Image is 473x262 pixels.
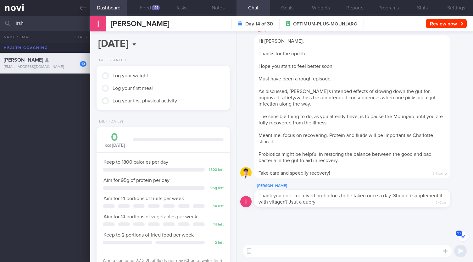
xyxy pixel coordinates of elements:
[97,58,126,63] div: Get Started
[80,61,86,67] div: 10
[103,132,126,149] div: kcal [DATE]
[103,196,184,201] span: Aim for 14 portions of fruits per week
[254,28,469,35] div: Junjie
[458,232,468,241] button: 10
[426,19,467,28] button: Review now
[245,21,273,27] strong: Day 14 of 30
[103,214,197,219] span: Aim for 14 portions of vegetables per week
[111,20,169,28] span: [PERSON_NAME]
[259,133,433,144] span: Meantime, focus on recovering. Protein and fluids will be important as Charlotte shared.
[4,57,43,63] span: [PERSON_NAME]
[259,51,308,56] span: Thanks for the update.
[259,64,334,69] span: Hope you start to feel better soon!
[103,178,170,183] span: Aim for 95g of protein per day
[436,199,446,205] span: 5:46pm
[208,241,224,245] div: 2 left
[103,132,126,143] div: 0
[259,114,443,125] span: The sensible thing to do, as you already have, is to pause the Mounjaro until you are fully recov...
[208,186,224,191] div: 95 g left
[259,39,304,44] span: Hi [PERSON_NAME],
[103,160,168,165] span: Keep to 1800 calories per day
[259,89,436,106] span: As discussed, [PERSON_NAME]'s intended effects of slowing down the gut for improved satiety/wt lo...
[208,168,224,172] div: 1800 left
[259,171,330,176] span: Take care and speedily recovery!
[208,204,224,209] div: 14 left
[97,119,123,124] div: Diet (Daily)
[152,5,160,10] div: 144
[208,222,224,227] div: 14 left
[103,232,194,237] span: Keep to 2 portions of fried food per week
[259,152,431,163] span: Probiotics might be helpful in restoring the balance between the good and bad bacteria in the gut...
[259,76,332,81] span: Must have been a rough episode.
[259,193,442,205] span: Thank you doc. I received probiotocs to be taken once a day. Should i supplement it with vitagen?...
[65,31,90,43] button: Chats
[4,65,86,69] div: [EMAIL_ADDRESS][DOMAIN_NAME]
[293,21,357,27] span: OPTIMUM-PLUS-MOUNJARO
[456,231,462,236] span: 10
[433,170,443,176] span: 5:44pm
[254,182,469,190] div: [PERSON_NAME]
